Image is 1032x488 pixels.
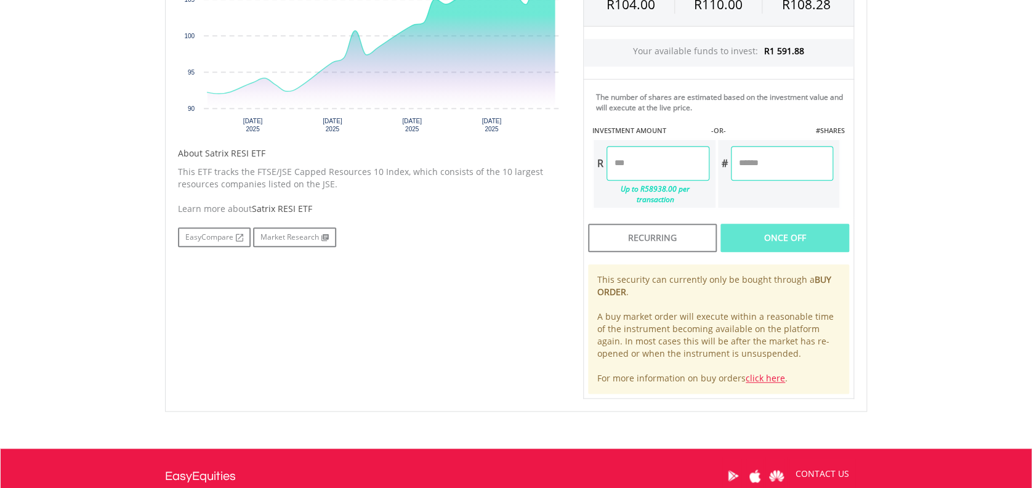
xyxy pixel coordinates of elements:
div: Recurring [588,224,717,252]
a: EasyCompare [178,227,251,247]
div: The number of shares are estimated based on the investment value and will execute at the live price. [596,92,849,113]
text: [DATE] 2025 [323,118,342,132]
span: R1 591.88 [764,45,804,57]
div: Learn more about [178,203,565,215]
a: Market Research [253,227,336,247]
text: 95 [188,69,195,76]
label: -OR- [711,126,726,136]
div: This security can currently only be bought through a . A buy market order will execute within a r... [588,264,849,394]
span: Satrix RESI ETF [252,203,312,214]
text: 90 [188,105,195,112]
div: Up to R58938.00 per transaction [594,181,709,208]
h5: About Satrix RESI ETF [178,147,565,160]
label: #SHARES [816,126,845,136]
text: 100 [184,33,195,39]
b: BUY ORDER [597,274,831,298]
a: click here [746,372,785,384]
text: [DATE] 2025 [482,118,502,132]
label: INVESTMENT AMOUNT [592,126,666,136]
div: # [718,146,731,181]
div: Once Off [720,224,849,252]
p: This ETF tracks the FTSE/JSE Capped Resources 10 Index, which consists of the 10 largest resource... [178,166,565,190]
text: [DATE] 2025 [243,118,263,132]
text: [DATE] 2025 [402,118,422,132]
div: R [594,146,607,181]
div: Your available funds to invest: [584,39,853,67]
